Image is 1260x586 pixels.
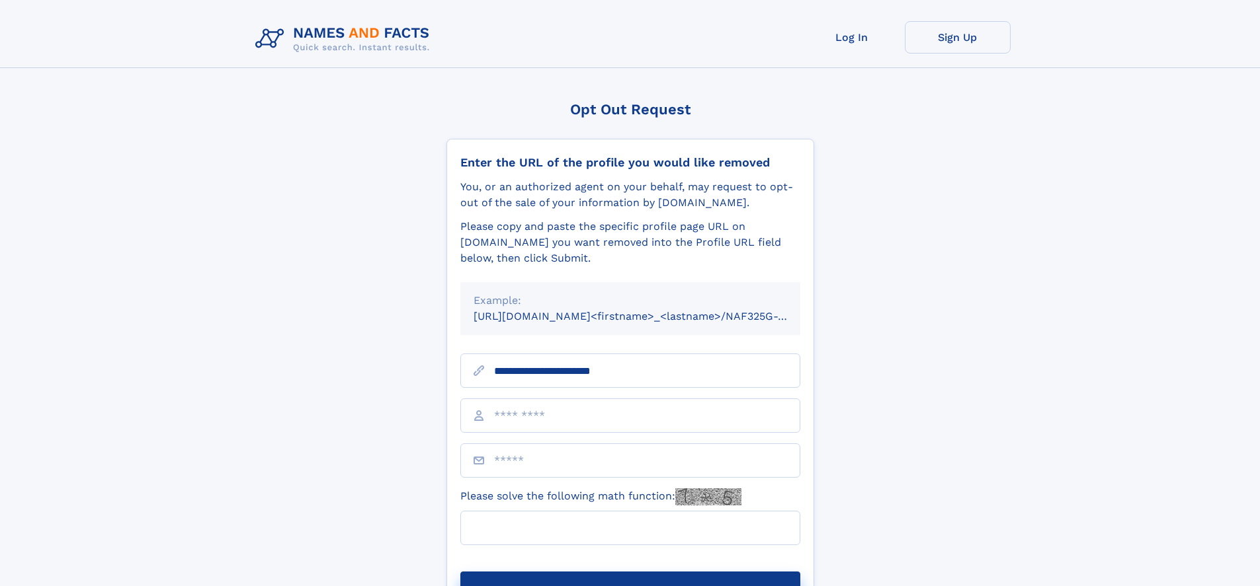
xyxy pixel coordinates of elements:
div: Example: [474,293,787,309]
a: Log In [799,21,905,54]
div: Opt Out Request [446,101,814,118]
small: [URL][DOMAIN_NAME]<firstname>_<lastname>/NAF325G-xxxxxxxx [474,310,825,322]
label: Please solve the following math function: [460,488,741,505]
div: You, or an authorized agent on your behalf, may request to opt-out of the sale of your informatio... [460,179,800,211]
div: Please copy and paste the specific profile page URL on [DOMAIN_NAME] you want removed into the Pr... [460,219,800,266]
div: Enter the URL of the profile you would like removed [460,155,800,170]
a: Sign Up [905,21,1011,54]
img: Logo Names and Facts [250,21,441,57]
